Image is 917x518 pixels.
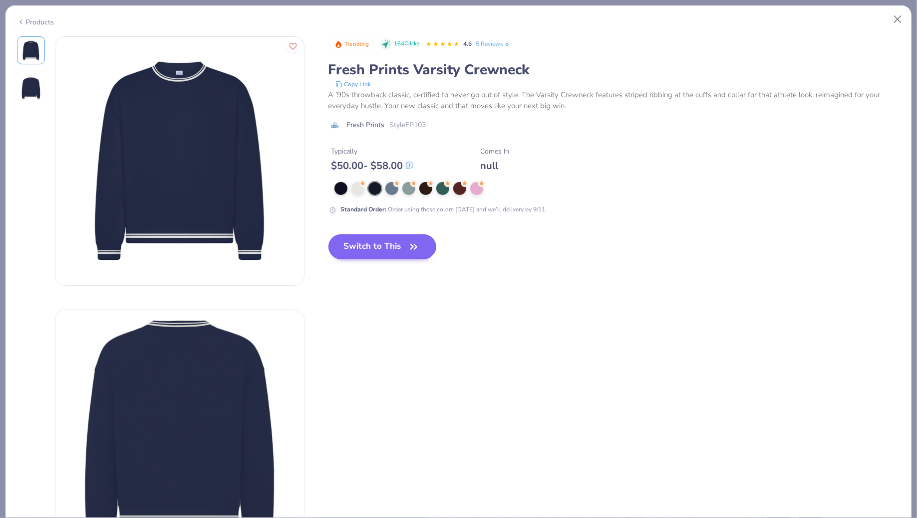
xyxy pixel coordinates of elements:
div: A ’90s throwback classic, certified to never go out of style. The Varsity Crewneck features strip... [328,89,901,112]
div: Fresh Prints Varsity Crewneck [328,60,901,79]
img: Front [55,37,304,285]
span: 4.6 [464,40,472,48]
button: Close [889,10,908,29]
button: copy to clipboard [332,79,374,89]
div: null [481,160,510,172]
img: Front [19,38,43,62]
button: Like [287,40,300,53]
img: Trending sort [334,40,342,48]
div: 4.6 Stars [426,36,460,52]
div: Comes In [481,146,510,157]
button: Switch to This [328,234,437,259]
div: Order using these colors [DATE] and we’ll delivery by 9/11. [341,205,547,214]
div: Typically [331,146,413,157]
span: Trending [344,41,369,47]
div: $ 50.00 - $ 58.00 [331,160,413,172]
span: Style FP103 [390,120,426,130]
img: Back [19,76,43,100]
a: 5 Reviews [476,39,511,48]
span: Fresh Prints [347,120,385,130]
button: Badge Button [329,38,374,51]
strong: Standard Order : [341,205,387,213]
img: brand logo [328,121,342,129]
div: Products [17,17,54,27]
span: 164 Clicks [394,40,420,48]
